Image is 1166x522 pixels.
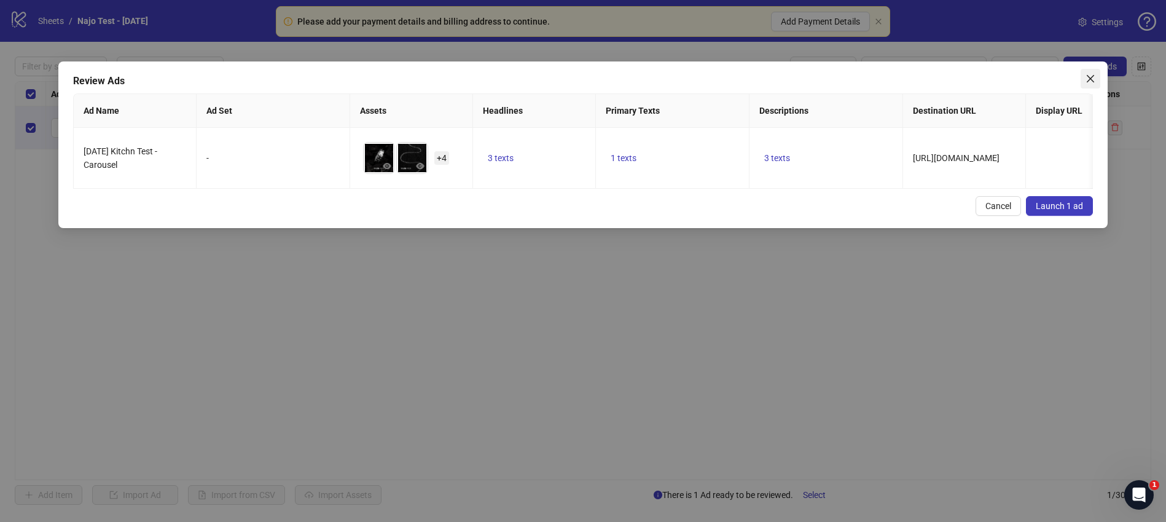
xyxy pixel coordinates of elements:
img: Asset 1 [364,143,394,173]
span: [DATE] Kitchn Test - Carousel [84,146,157,170]
th: Ad Name [74,94,197,128]
span: 3 texts [764,153,790,163]
button: Preview [380,159,394,173]
div: - [206,151,340,165]
iframe: Intercom live chat [1124,480,1154,510]
th: Headlines [473,94,596,128]
th: Destination URL [903,94,1026,128]
button: Preview [413,159,428,173]
span: 1 texts [611,153,636,163]
button: Cancel [976,196,1021,216]
button: 3 texts [759,151,795,165]
span: close [1086,74,1095,84]
th: Descriptions [749,94,903,128]
th: Display URL [1026,94,1149,128]
th: Assets [350,94,473,128]
span: Cancel [985,201,1011,211]
button: Launch 1 ad [1026,196,1093,216]
span: + 4 [434,151,449,165]
img: Asset 2 [397,143,428,173]
span: [URL][DOMAIN_NAME] [913,153,1000,163]
span: Launch 1 ad [1036,201,1083,211]
button: 1 texts [606,151,641,165]
span: 1 [1149,480,1159,490]
span: eye [416,162,425,170]
button: 3 texts [483,151,518,165]
div: Review Ads [73,74,1093,89]
span: 3 texts [488,153,514,163]
button: Close [1081,69,1100,89]
span: eye [383,162,391,170]
th: Ad Set [197,94,350,128]
th: Primary Texts [596,94,749,128]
